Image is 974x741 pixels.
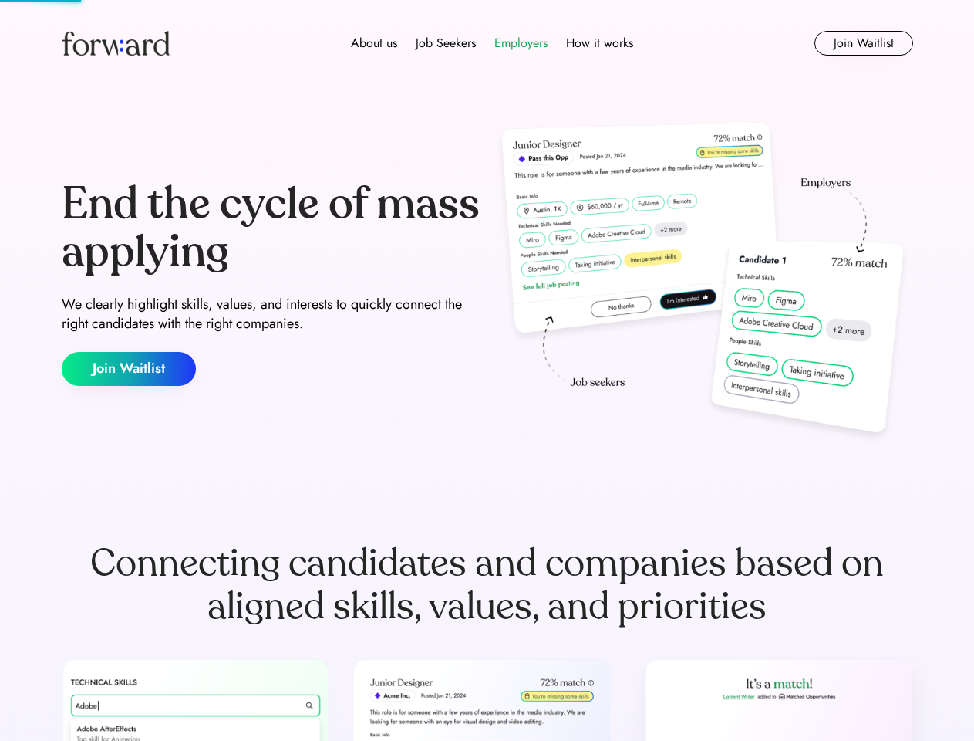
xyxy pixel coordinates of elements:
[814,31,913,56] button: Join Waitlist
[62,542,913,628] div: Connecting candidates and companies based on aligned skills, values, and priorities
[494,34,548,52] div: Employers
[62,295,481,333] div: We clearly highlight skills, values, and interests to quickly connect the right candidates with t...
[62,31,170,56] img: Forward logo
[494,117,913,449] img: hero-image.png
[62,352,196,386] button: Join Waitlist
[351,34,397,52] div: About us
[62,181,481,276] div: End the cycle of mass applying
[566,34,633,52] div: How it works
[416,34,476,52] div: Job Seekers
